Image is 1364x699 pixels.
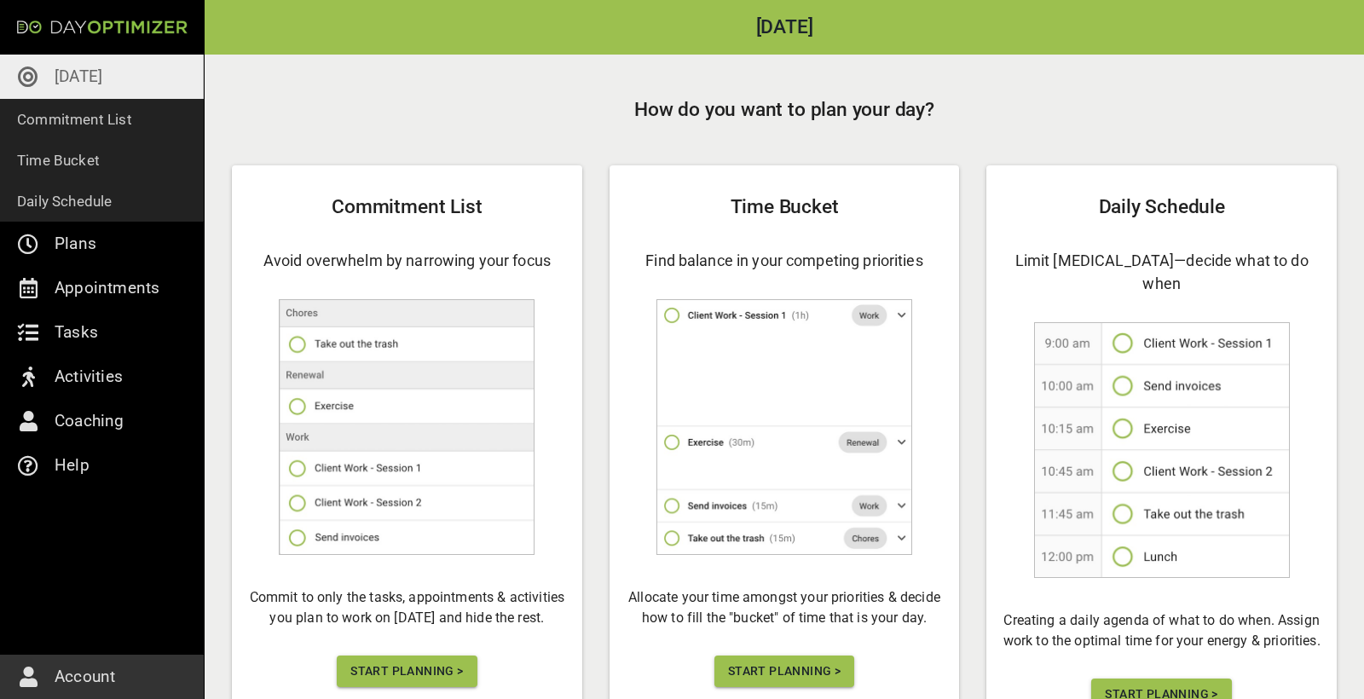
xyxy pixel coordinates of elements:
span: Start Planning > [728,661,841,682]
h4: Limit [MEDICAL_DATA]—decide what to do when [1000,249,1323,295]
p: Time Bucket [17,148,100,172]
p: Tasks [55,319,98,346]
p: Plans [55,230,96,257]
p: Appointments [55,274,159,302]
p: [DATE] [55,63,102,90]
span: Start Planning > [350,661,463,682]
p: Account [55,663,115,690]
h2: [DATE] [205,18,1364,38]
h4: Find balance in your competing priorities [623,249,946,272]
img: Day Optimizer [17,20,188,34]
p: Daily Schedule [17,189,113,213]
p: Help [55,452,90,479]
h2: How do you want to plan your day? [232,95,1337,124]
button: Start Planning > [714,656,854,687]
h2: Daily Schedule [1000,193,1323,222]
h6: Allocate your time amongst your priorities & decide how to fill the "bucket" of time that is your... [623,587,946,628]
p: Coaching [55,407,124,435]
h2: Commitment List [246,193,569,222]
h4: Avoid overwhelm by narrowing your focus [246,249,569,272]
h2: Time Bucket [623,193,946,222]
h6: Creating a daily agenda of what to do when. Assign work to the optimal time for your energy & pri... [1000,610,1323,651]
p: Commitment List [17,107,132,131]
button: Start Planning > [337,656,477,687]
h6: Commit to only the tasks, appointments & activities you plan to work on [DATE] and hide the rest. [246,587,569,628]
p: Activities [55,363,123,390]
